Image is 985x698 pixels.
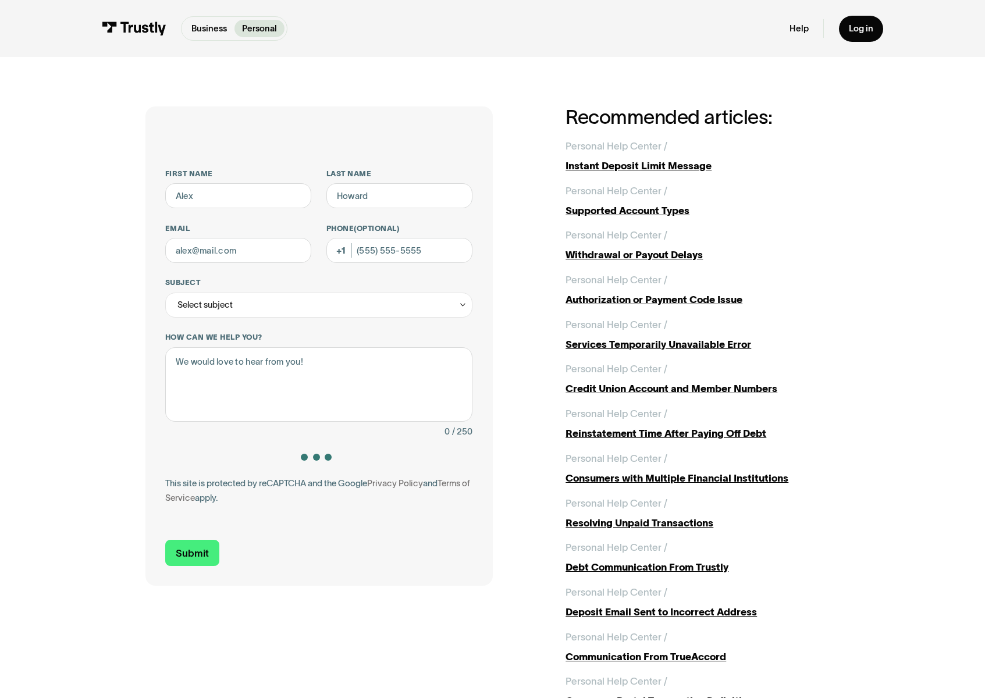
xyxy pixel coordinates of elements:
label: First name [165,169,312,179]
a: Log in [839,16,883,42]
a: Personal Help Center /Credit Union Account and Member Numbers [566,361,840,396]
div: Personal Help Center / [566,183,667,198]
div: Withdrawal or Payout Delays [566,247,840,262]
div: Communication From TrueAccord [566,649,840,664]
a: Personal Help Center /Reinstatement Time After Paying Off Debt [566,406,840,441]
div: Personal Help Center / [566,272,667,287]
a: Privacy Policy [367,478,423,488]
a: Personal Help Center /Supported Account Types [566,183,840,218]
p: Personal [242,22,277,35]
div: Personal Help Center / [566,406,667,421]
div: Personal Help Center / [566,451,667,466]
input: Alex [165,183,312,208]
div: Instant Deposit Limit Message [566,158,840,173]
div: Personal Help Center / [566,361,667,376]
a: Personal Help Center /Communication From TrueAccord [566,629,840,664]
div: Debt Communication From Trustly [566,560,840,575]
a: Personal Help Center /Resolving Unpaid Transactions [566,496,840,530]
label: Last name [326,169,473,179]
input: Howard [326,183,473,208]
div: Personal Help Center / [566,585,667,600]
div: Select subject [177,297,233,312]
a: Personal Help Center /Withdrawal or Payout Delays [566,227,840,262]
div: Resolving Unpaid Transactions [566,515,840,530]
div: Personal Help Center / [566,138,667,154]
div: Supported Account Types [566,203,840,218]
div: Personal Help Center / [566,317,667,332]
a: Personal Help Center /Debt Communication From Trustly [566,540,840,575]
div: Personal Help Center / [566,227,667,243]
label: Subject [165,277,473,287]
a: Help [790,23,809,34]
div: Log in [849,23,873,34]
div: Personal Help Center / [566,496,667,511]
a: Personal Help Center /Authorization or Payment Code Issue [566,272,840,307]
div: 0 [445,424,450,439]
div: Consumers with Multiple Financial Institutions [566,471,840,486]
div: This site is protected by reCAPTCHA and the Google and apply. [165,476,473,505]
a: Personal Help Center /Services Temporarily Unavailable Error [566,317,840,352]
h2: Recommended articles: [566,106,840,129]
a: Personal Help Center /Instant Deposit Limit Message [566,138,840,173]
p: Business [191,22,227,35]
span: (Optional) [354,224,399,233]
div: / 250 [452,424,472,439]
div: Credit Union Account and Member Numbers [566,381,840,396]
div: Personal Help Center / [566,629,667,644]
img: Trustly Logo [102,22,166,35]
input: Submit [165,540,219,566]
div: Authorization or Payment Code Issue [566,292,840,307]
label: How can we help you? [165,332,473,342]
div: Personal Help Center / [566,674,667,689]
a: Personal Help Center /Deposit Email Sent to Incorrect Address [566,585,840,619]
a: Business [184,20,235,38]
label: Phone [326,223,473,233]
div: Services Temporarily Unavailable Error [566,337,840,352]
a: Personal [234,20,285,38]
input: alex@mail.com [165,238,312,263]
label: Email [165,223,312,233]
div: Reinstatement Time After Paying Off Debt [566,426,840,441]
a: Personal Help Center /Consumers with Multiple Financial Institutions [566,451,840,486]
div: Deposit Email Sent to Incorrect Address [566,604,840,619]
input: (555) 555-5555 [326,238,473,263]
div: Personal Help Center / [566,540,667,555]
